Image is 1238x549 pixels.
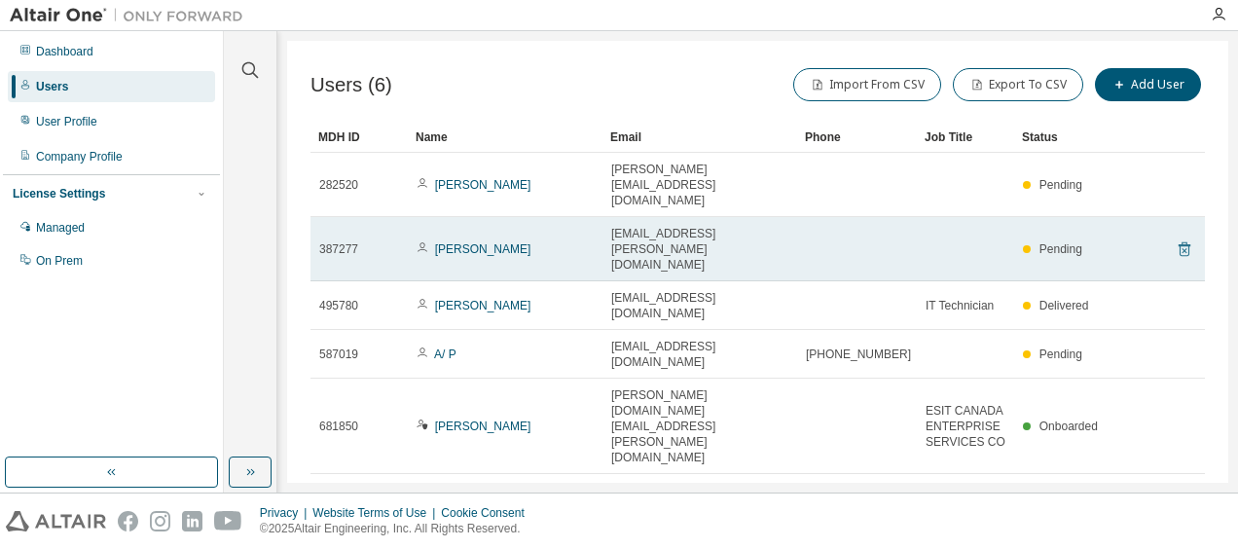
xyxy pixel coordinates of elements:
span: [EMAIL_ADDRESS][PERSON_NAME][DOMAIN_NAME] [611,226,788,273]
div: Phone [805,122,909,153]
button: Export To CSV [953,68,1083,101]
img: youtube.svg [214,511,242,531]
a: A/ P [434,348,456,361]
span: [PERSON_NAME][DOMAIN_NAME][EMAIL_ADDRESS][PERSON_NAME][DOMAIN_NAME] [611,387,788,465]
div: Job Title [925,122,1006,153]
div: Users [36,79,68,94]
span: 681850 [319,419,358,434]
span: IT Technician [926,298,994,313]
p: © 2025 Altair Engineering, Inc. All Rights Reserved. [260,521,536,537]
span: Delivered [1039,299,1089,312]
div: Status [1022,122,1104,153]
div: Privacy [260,505,312,521]
img: instagram.svg [150,511,170,531]
span: 387277 [319,241,358,257]
a: [PERSON_NAME] [435,242,531,256]
span: [EMAIL_ADDRESS][DOMAIN_NAME] [611,290,788,321]
span: 587019 [319,347,358,362]
a: [PERSON_NAME] [435,420,531,433]
span: 282520 [319,177,358,193]
div: Website Terms of Use [312,505,441,521]
div: User Profile [36,114,97,129]
button: Import From CSV [793,68,941,101]
span: ESIT CANADA ENTERPRISE SERVICES CO [926,403,1005,450]
span: [EMAIL_ADDRESS][DOMAIN_NAME] [611,339,788,370]
span: [PHONE_NUMBER] [806,347,911,362]
span: 495780 [319,298,358,313]
a: [PERSON_NAME] [435,178,531,192]
img: linkedin.svg [182,511,202,531]
div: Email [610,122,789,153]
img: facebook.svg [118,511,138,531]
div: On Prem [36,253,83,269]
div: Dashboard [36,44,93,59]
img: Altair One [10,6,253,25]
span: Users (6) [310,74,392,96]
span: Pending [1039,178,1082,192]
img: altair_logo.svg [6,511,106,531]
div: Name [416,122,595,153]
div: Company Profile [36,149,123,165]
div: License Settings [13,186,105,201]
span: Onboarded [1039,420,1098,433]
a: [PERSON_NAME] [435,299,531,312]
div: Managed [36,220,85,236]
div: MDH ID [318,122,400,153]
span: [PERSON_NAME][EMAIL_ADDRESS][DOMAIN_NAME] [611,162,788,208]
div: Cookie Consent [441,505,535,521]
button: Add User [1095,68,1201,101]
span: Pending [1039,348,1082,361]
span: Pending [1039,242,1082,256]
